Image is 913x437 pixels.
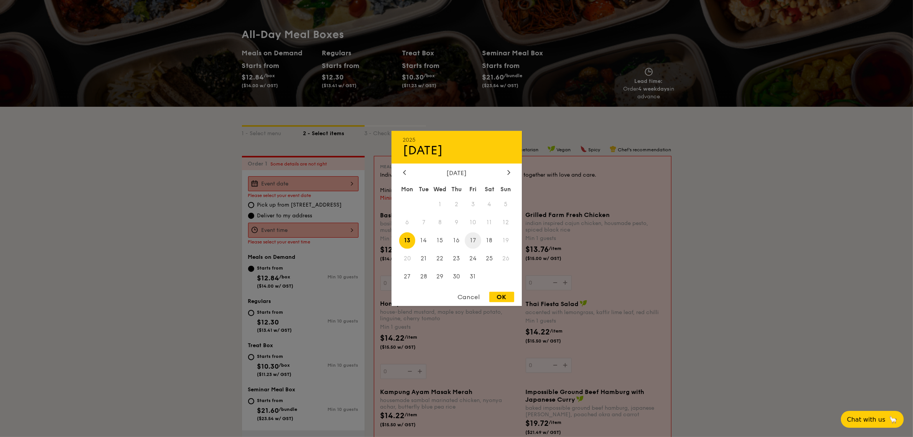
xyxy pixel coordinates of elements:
[465,196,481,213] span: 3
[847,416,885,423] span: Chat with us
[403,169,510,177] div: [DATE]
[432,250,448,267] span: 22
[415,250,432,267] span: 21
[841,411,904,428] button: Chat with us🦙
[498,196,514,213] span: 5
[481,182,498,196] div: Sat
[432,268,448,285] span: 29
[399,182,416,196] div: Mon
[432,232,448,249] span: 15
[888,415,898,424] span: 🦙
[448,214,465,231] span: 9
[448,196,465,213] span: 2
[481,196,498,213] span: 4
[403,143,510,158] div: [DATE]
[498,182,514,196] div: Sun
[498,232,514,249] span: 19
[448,268,465,285] span: 30
[481,232,498,249] span: 18
[432,196,448,213] span: 1
[465,250,481,267] span: 24
[415,232,432,249] span: 14
[489,292,514,302] div: OK
[465,232,481,249] span: 17
[465,214,481,231] span: 10
[432,182,448,196] div: Wed
[448,232,465,249] span: 16
[403,137,510,143] div: 2025
[465,182,481,196] div: Fri
[498,214,514,231] span: 12
[415,182,432,196] div: Tue
[450,292,488,302] div: Cancel
[399,250,416,267] span: 20
[415,268,432,285] span: 28
[399,214,416,231] span: 6
[432,214,448,231] span: 8
[399,268,416,285] span: 27
[498,250,514,267] span: 26
[465,268,481,285] span: 31
[448,250,465,267] span: 23
[399,232,416,249] span: 13
[415,214,432,231] span: 7
[448,182,465,196] div: Thu
[481,214,498,231] span: 11
[481,250,498,267] span: 25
